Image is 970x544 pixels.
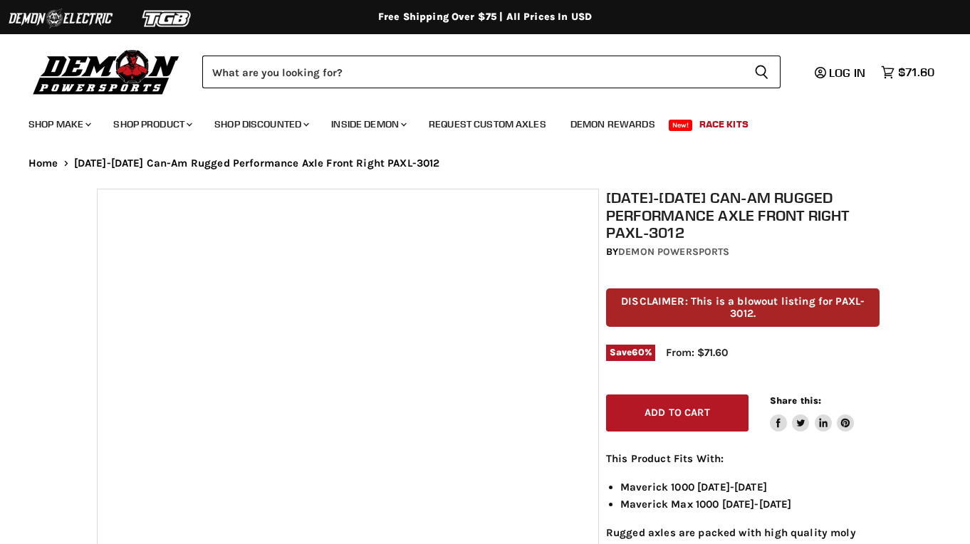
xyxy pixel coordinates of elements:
span: Save % [606,345,655,360]
span: New! [669,120,693,131]
li: Maverick 1000 [DATE]-[DATE] [620,478,880,496]
span: $71.60 [898,66,934,79]
a: Inside Demon [320,110,415,139]
button: Search [743,56,781,88]
span: Log in [829,66,865,80]
a: Shop Discounted [204,110,318,139]
input: Search [202,56,743,88]
a: Shop Make [18,110,100,139]
a: Shop Product [103,110,201,139]
p: This Product Fits With: [606,450,880,467]
a: Home [28,157,58,169]
span: Add to cart [645,407,710,419]
a: Log in [808,66,874,79]
ul: Main menu [18,104,931,139]
a: Demon Powersports [618,246,729,258]
button: Add to cart [606,394,749,432]
p: DISCLAIMER: This is a blowout listing for PAXL-3012. [606,288,880,328]
span: Share this: [770,395,821,406]
form: Product [202,56,781,88]
h1: [DATE]-[DATE] Can-Am Rugged Performance Axle Front Right PAXL-3012 [606,189,880,241]
img: TGB Logo 2 [114,5,221,32]
img: Demon Electric Logo 2 [7,5,114,32]
div: by [606,244,880,260]
span: From: $71.60 [666,346,728,359]
a: Demon Rewards [560,110,666,139]
aside: Share this: [770,394,855,432]
a: Race Kits [689,110,759,139]
span: [DATE]-[DATE] Can-Am Rugged Performance Axle Front Right PAXL-3012 [74,157,440,169]
img: Demon Powersports [28,46,184,97]
span: 60 [632,347,644,357]
a: Request Custom Axles [418,110,557,139]
a: $71.60 [874,62,942,83]
li: Maverick Max 1000 [DATE]-[DATE] [620,496,880,513]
